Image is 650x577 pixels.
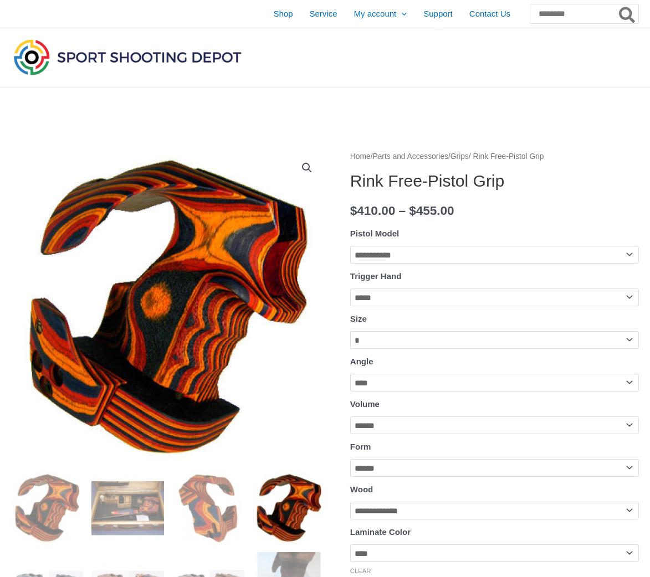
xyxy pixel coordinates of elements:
bdi: 410.00 [350,204,395,218]
nav: Breadcrumb [350,150,639,164]
button: Search [617,4,638,23]
img: Rink Free-Pistol Grip - Image 2 [91,472,163,544]
a: Home [350,152,371,161]
img: Rink Free-Pistol Grip [12,150,326,463]
img: Sport Shooting Depot [11,37,244,78]
img: Rink Free-Pistol Grip - Image 3 [172,472,244,544]
label: Angle [350,357,373,366]
span: $ [350,204,357,218]
label: Form [350,442,371,451]
bdi: 455.00 [409,204,454,218]
img: Rink Free-Pistol Grip [253,472,325,544]
img: Rink Free-Pistol Grip [11,472,83,544]
label: Laminate Color [350,527,411,537]
label: Trigger Hand [350,271,402,281]
label: Volume [350,399,380,409]
a: Grips [451,152,469,161]
label: Size [350,314,367,323]
h1: Rink Free-Pistol Grip [350,171,639,191]
a: Clear options [350,568,371,574]
span: – [398,204,406,218]
a: Parts and Accessories [372,152,448,161]
label: Pistol Model [350,229,399,238]
a: View full-screen image gallery [297,158,317,178]
label: Wood [350,485,373,494]
span: $ [409,204,416,218]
